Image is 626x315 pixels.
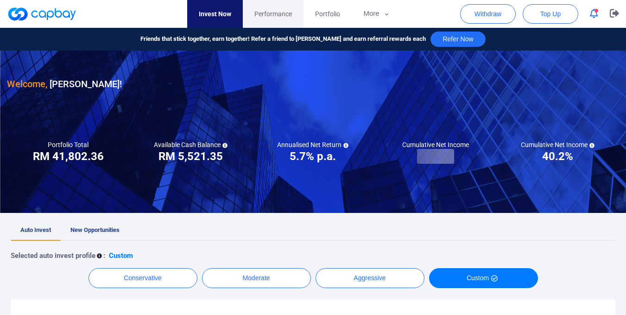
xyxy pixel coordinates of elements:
[20,226,51,233] span: Auto Invest
[109,250,133,261] p: Custom
[402,141,469,149] h5: Cumulative Net Income
[103,250,105,261] p: :
[202,268,311,288] button: Moderate
[429,268,538,288] button: Custom
[290,149,336,164] h3: 5.7% p.a.
[158,149,223,164] h3: RM 5,521.35
[540,9,561,19] span: Top Up
[430,32,485,47] button: Refer Now
[11,250,95,261] p: Selected auto invest profile
[254,9,292,19] span: Performance
[316,268,424,288] button: Aggressive
[460,4,516,24] button: Withdraw
[33,149,104,164] h3: RM 41,802.36
[315,9,340,19] span: Portfolio
[521,141,594,149] h5: Cumulative Net Income
[523,4,578,24] button: Top Up
[70,226,120,233] span: New Opportunities
[542,149,573,164] h3: 40.2%
[140,34,426,44] span: Friends that stick together, earn together! Refer a friend to [PERSON_NAME] and earn referral rew...
[7,77,122,91] h3: [PERSON_NAME] !
[277,141,348,149] h5: Annualised Net Return
[48,141,89,149] h5: Portfolio Total
[154,141,228,149] h5: Available Cash Balance
[89,268,197,288] button: Conservative
[7,78,47,90] span: Welcome,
